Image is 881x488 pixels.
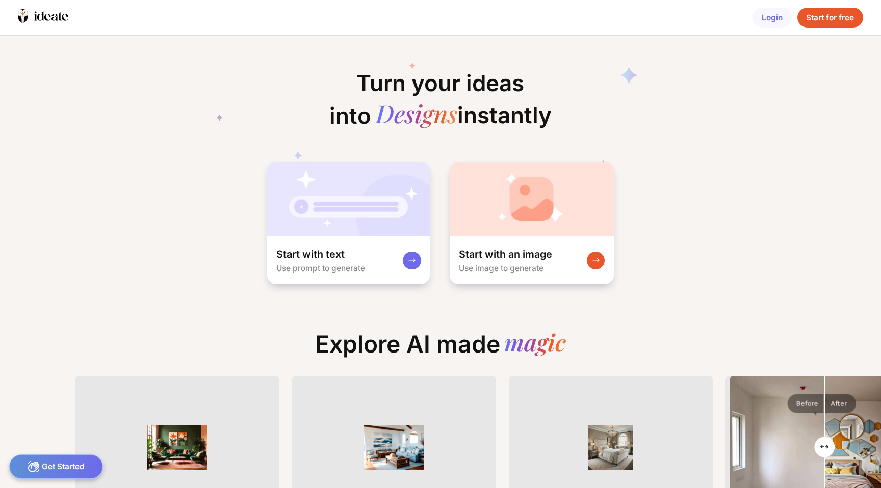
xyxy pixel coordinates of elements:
div: magic [504,330,566,358]
div: Login [753,8,791,28]
div: Start with an image [459,248,552,261]
img: Thumbnailexplore-image9.png [573,425,649,470]
img: startWithImageCardBg.jpg [450,162,613,236]
div: Use image to generate [459,263,543,273]
img: startWithTextCardBg.jpg [267,162,430,236]
img: ThumbnailOceanlivingroom.png [356,425,432,470]
div: Use prompt to generate [276,263,365,273]
div: Start with text [276,248,345,261]
img: ThumbnailRustic%20Jungle.png [139,425,216,470]
div: Start for free [797,8,863,28]
div: Get Started [9,454,103,479]
div: Explore AI made [306,330,575,367]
